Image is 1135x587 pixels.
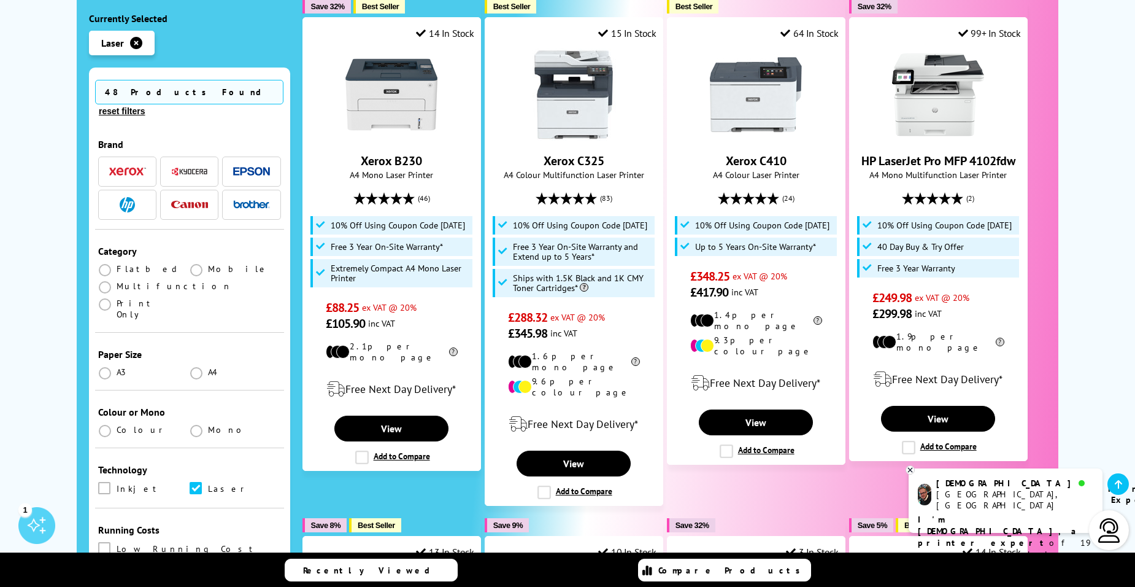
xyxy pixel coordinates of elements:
div: Brand [98,138,281,150]
a: View [699,410,813,435]
label: Add to Compare [902,441,977,454]
span: Free 3 Year On-Site Warranty and Extend up to 5 Years* [513,242,652,262]
img: Canon [171,201,208,209]
button: Save 32% [667,518,715,532]
span: Save 32% [675,521,709,530]
span: A4 Mono Multifunction Laser Printer [856,169,1021,181]
span: ex VAT @ 20% [362,301,417,313]
div: modal_delivery [309,372,474,406]
span: Best Seller [358,521,395,530]
li: 1.4p per mono page [690,309,822,332]
img: Brother [233,200,270,209]
div: modal_delivery [856,362,1021,397]
img: HP [120,197,135,212]
button: Best Seller [349,518,401,532]
div: 14 In Stock [416,27,474,39]
div: 99+ In Stock [958,27,1021,39]
img: Kyocera [171,167,208,176]
button: Xerox [106,163,150,180]
span: Free 3 Year On-Site Warranty* [331,242,443,252]
div: modal_delivery [674,366,839,400]
span: Up to 5 Years On-Site Warranty* [695,242,816,252]
li: 2.1p per mono page [326,341,458,363]
span: £105.90 [326,316,366,332]
span: Laser [101,37,124,49]
span: £249.98 [872,290,912,306]
div: Currently Selected [89,12,290,25]
div: Colour or Mono [98,406,281,418]
div: 10 In Stock [598,546,656,558]
span: Inkjet [117,482,162,496]
span: Free 3 Year Warranty [877,263,955,273]
span: A3 [117,367,128,378]
a: Compare Products [638,559,811,581]
span: inc VAT [550,327,577,339]
span: £345.98 [508,325,548,341]
span: A4 Mono Laser Printer [309,169,474,181]
span: ex VAT @ 20% [915,292,969,303]
span: Best Seller [675,2,713,11]
div: Paper Size [98,348,281,360]
span: Mobile [208,263,269,274]
img: Xerox [109,168,146,176]
span: £288.32 [508,309,548,325]
span: A4 Colour Multifunction Laser Printer [491,169,656,181]
div: 15 In Stock [598,27,656,39]
button: Save 9% [485,518,529,532]
span: inc VAT [368,317,395,329]
a: HP LaserJet Pro MFP 4102fdw [861,153,1015,169]
label: Add to Compare [537,486,612,499]
a: View [334,416,448,441]
a: Xerox C325 [544,153,604,169]
a: Xerox C325 [528,131,620,143]
button: Save 5% [849,518,893,532]
span: (24) [782,187,794,210]
li: 9.3p per colour page [690,335,822,357]
span: Save 9% [493,521,523,530]
div: 64 In Stock [780,27,838,39]
span: ex VAT @ 20% [550,311,605,323]
a: View [881,406,995,432]
span: A4 Colour Laser Printer [674,169,839,181]
a: Xerox B230 [361,153,422,169]
div: Category [98,245,281,257]
span: Mono [208,424,248,435]
span: (2) [966,187,974,210]
span: £417.90 [690,284,729,300]
button: Kyocera [167,163,212,180]
button: reset filters [95,106,148,117]
a: View [517,451,631,476]
button: Brother [229,196,274,213]
div: [DEMOGRAPHIC_DATA] [936,478,1093,489]
span: Laser [208,482,249,496]
div: 3 In Stock [786,546,839,558]
b: I'm [DEMOGRAPHIC_DATA], a printer expert [918,514,1080,548]
div: [GEOGRAPHIC_DATA], [GEOGRAPHIC_DATA] [936,489,1093,511]
span: Print Only [117,298,190,320]
button: HP [106,196,150,213]
button: Save 8% [302,518,347,532]
span: A4 [208,367,219,378]
span: Colour [117,424,167,435]
img: chris-livechat.png [918,484,931,505]
a: Recently Viewed [285,559,458,581]
li: 9.6p per colour page [508,376,640,398]
div: Technology [98,464,281,476]
span: 48 Products Found [95,80,283,104]
span: ex VAT @ 20% [733,270,787,282]
div: 13 In Stock [416,546,474,558]
div: Running Costs [98,524,281,536]
span: 40 Day Buy & Try Offer [877,242,964,252]
img: user-headset-light.svg [1097,518,1122,543]
span: Extremely Compact A4 Mono Laser Printer [331,263,469,283]
span: Recently Viewed [303,565,442,576]
img: Xerox C325 [528,49,620,141]
span: Best Seller [493,2,531,11]
span: £299.98 [872,306,912,322]
img: Epson [233,167,270,176]
span: Low Running Cost [117,542,258,556]
span: 10% Off Using Coupon Code [DATE] [331,220,465,230]
span: 10% Off Using Coupon Code [DATE] [877,220,1012,230]
button: Canon [167,196,212,213]
div: 1 [18,503,32,516]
